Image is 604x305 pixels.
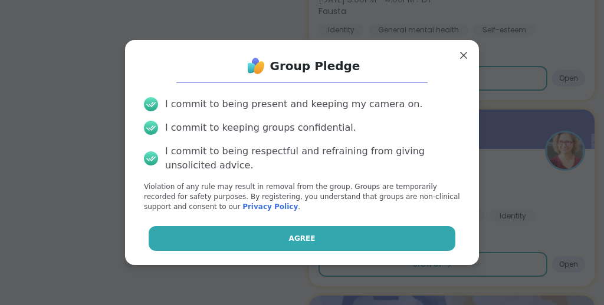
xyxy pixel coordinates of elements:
[244,54,268,78] img: ShareWell Logo
[289,233,316,244] span: Agree
[165,121,356,135] div: I commit to keeping groups confidential.
[270,58,360,74] h1: Group Pledge
[165,144,460,173] div: I commit to being respectful and refraining from giving unsolicited advice.
[165,97,422,111] div: I commit to being present and keeping my camera on.
[242,203,298,211] a: Privacy Policy
[144,182,460,211] p: Violation of any rule may result in removal from the group. Groups are temporarily recorded for s...
[149,226,456,251] button: Agree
